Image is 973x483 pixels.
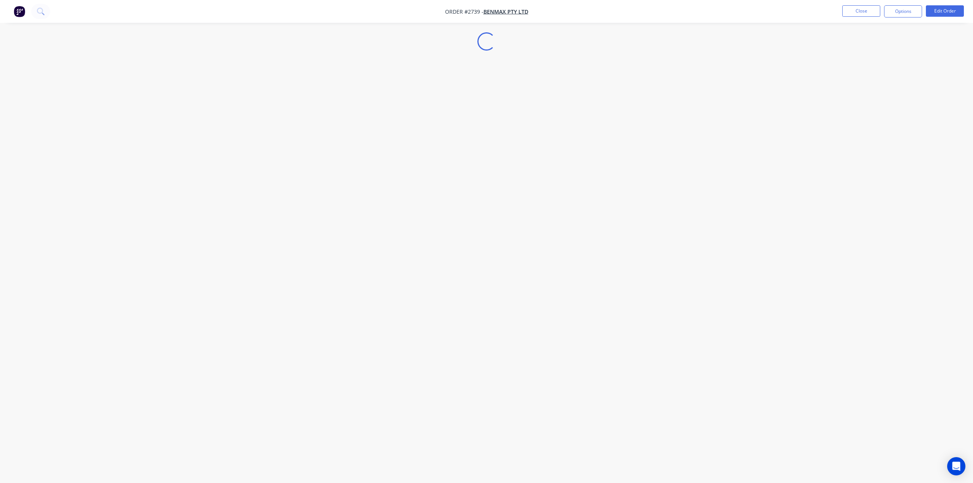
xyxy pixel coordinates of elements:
[842,5,880,17] button: Close
[483,8,528,15] a: Benmax Pty Ltd
[445,8,483,15] span: Order #2739 -
[947,457,965,475] div: Open Intercom Messenger
[884,5,922,17] button: Options
[926,5,964,17] button: Edit Order
[14,6,25,17] img: Factory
